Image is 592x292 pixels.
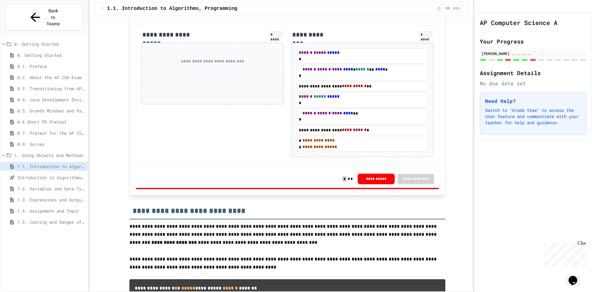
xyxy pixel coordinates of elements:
span: 1.1. Introduction to Algorithms, Programming, and Compilers [107,5,282,12]
div: Chat with us now!Close [2,2,43,39]
span: min [453,6,460,11]
span: 0: Getting Started [14,41,85,47]
span: 0.3. Transitioning from AP CSP to AP CSA [17,85,85,92]
h2: Assignment Details [480,69,586,77]
span: 1.1. Introduction to Algorithms, Programming, and Compilers [17,163,85,170]
iframe: chat widget [566,267,586,286]
h1: AP Computer Science A [480,18,557,27]
span: 0.7. Pretest for the AP CSA Exam [17,130,85,136]
span: 1.2. Variables and Data Types [17,185,85,192]
div: [PERSON_NAME] ......... [482,51,585,56]
span: 1.4. Assignment and Input [17,208,85,214]
span: 0.8. Survey [17,141,85,147]
h3: Need Help? [485,97,581,105]
p: Switch to "Grade View" to access the chat feature and communicate with your teacher for help and ... [485,107,581,126]
span: 1.5. Casting and Ranges of Values [17,219,85,225]
span: 0.1. Preface [17,63,85,70]
span: Introduction to Algorithms, Programming, and Compilers [17,174,85,181]
span: 0.6 Short PD Pretest [17,119,85,125]
iframe: chat widget [541,240,586,267]
span: 0.5. Growth Mindset and Pair Programming [17,108,85,114]
span: Back to Teams [46,8,60,27]
span: 60 [443,6,453,11]
span: 0.4. Java Development Environments [17,96,85,103]
span: 1. Using Objects and Methods [14,152,85,159]
span: 0.2. About the AP CSA Exam [17,74,85,81]
span: / [102,6,105,11]
span: 1.3. Expressions and Output [New] [17,197,85,203]
h2: Your Progress [480,37,586,46]
span: 0. Getting Started [17,52,85,58]
div: No due date set [480,80,586,87]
